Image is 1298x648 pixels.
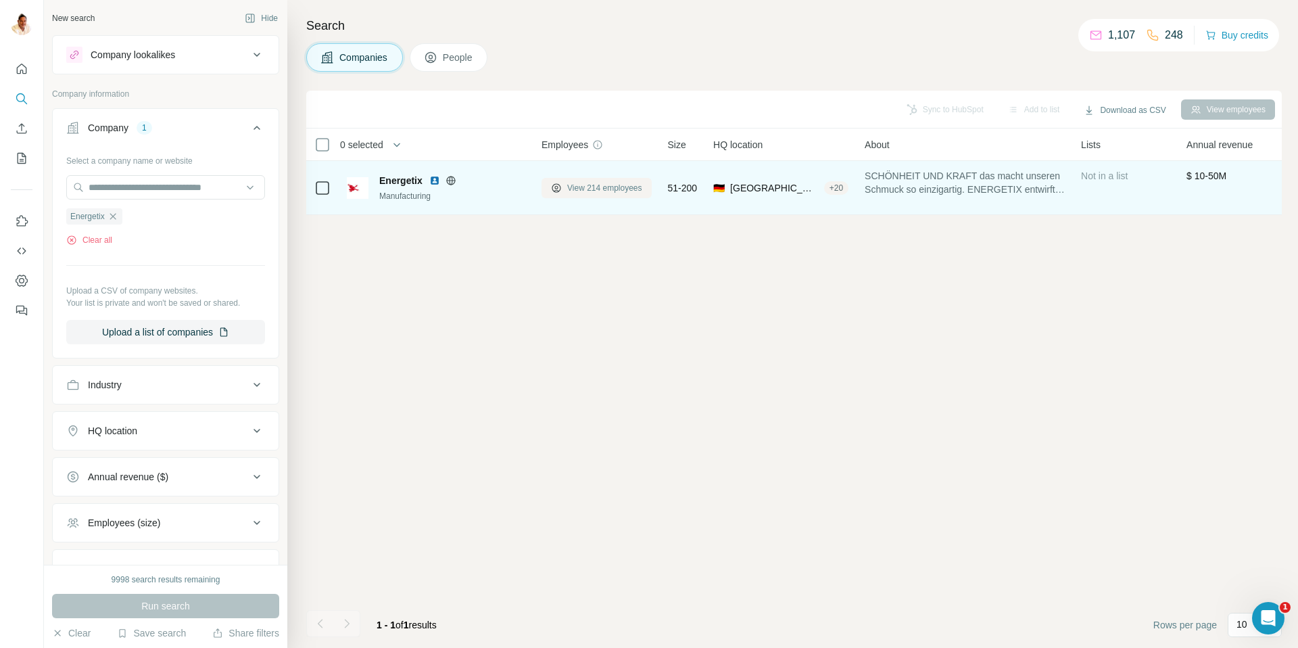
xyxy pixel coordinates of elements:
[11,14,32,35] img: Avatar
[117,626,186,640] button: Save search
[53,507,279,539] button: Employees (size)
[1205,26,1268,45] button: Buy credits
[1186,170,1226,181] span: $ 10-50M
[88,516,160,530] div: Employees (size)
[713,181,725,195] span: 🇩🇪
[11,87,32,111] button: Search
[542,138,588,152] span: Employees
[730,181,819,195] span: [GEOGRAPHIC_DATA], [GEOGRAPHIC_DATA]
[88,562,143,576] div: Technologies
[53,553,279,585] button: Technologies
[1252,602,1284,634] iframe: Intercom live chat
[377,620,437,630] span: results
[379,174,423,187] span: Energetix
[1074,100,1175,120] button: Download as CSV
[824,182,848,194] div: + 20
[865,138,890,152] span: About
[865,169,1065,196] span: SCHÖNHEIT UND KRAFT das macht unseren Schmuck so einzigartig. ENERGETIX entwirft, produziert und ...
[66,285,265,297] p: Upload a CSV of company websites.
[53,461,279,493] button: Annual revenue ($)
[668,138,686,152] span: Size
[53,39,279,71] button: Company lookalikes
[66,320,265,344] button: Upload a list of companies
[11,209,32,233] button: Use Surfe on LinkedIn
[11,146,32,170] button: My lists
[1280,602,1291,613] span: 1
[668,181,698,195] span: 51-200
[340,138,383,152] span: 0 selected
[1186,138,1253,152] span: Annual revenue
[306,16,1282,35] h4: Search
[235,8,287,28] button: Hide
[66,149,265,167] div: Select a company name or website
[137,122,152,134] div: 1
[52,12,95,24] div: New search
[377,620,395,630] span: 1 - 1
[395,620,404,630] span: of
[1108,27,1135,43] p: 1,107
[52,626,91,640] button: Clear
[1236,618,1247,631] p: 10
[1081,170,1128,181] span: Not in a list
[88,121,128,135] div: Company
[53,369,279,401] button: Industry
[429,175,440,186] img: LinkedIn logo
[112,574,220,586] div: 9998 search results remaining
[11,239,32,263] button: Use Surfe API
[11,57,32,81] button: Quick start
[88,470,168,484] div: Annual revenue ($)
[53,415,279,447] button: HQ location
[66,297,265,309] p: Your list is private and won't be saved or shared.
[70,210,105,223] span: Energetix
[88,378,122,392] div: Industry
[88,424,137,438] div: HQ location
[713,138,763,152] span: HQ location
[11,298,32,323] button: Feedback
[443,51,474,64] span: People
[404,620,409,630] span: 1
[379,190,525,202] div: Manufacturing
[567,182,642,194] span: View 214 employees
[11,116,32,141] button: Enrich CSV
[1081,138,1101,152] span: Lists
[339,51,389,64] span: Companies
[1153,618,1217,632] span: Rows per page
[66,234,112,246] button: Clear all
[91,48,175,62] div: Company lookalikes
[11,269,32,293] button: Dashboard
[347,177,368,199] img: Logo of Energetix
[212,626,279,640] button: Share filters
[1165,27,1183,43] p: 248
[542,178,652,198] button: View 214 employees
[52,88,279,100] p: Company information
[53,112,279,149] button: Company1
